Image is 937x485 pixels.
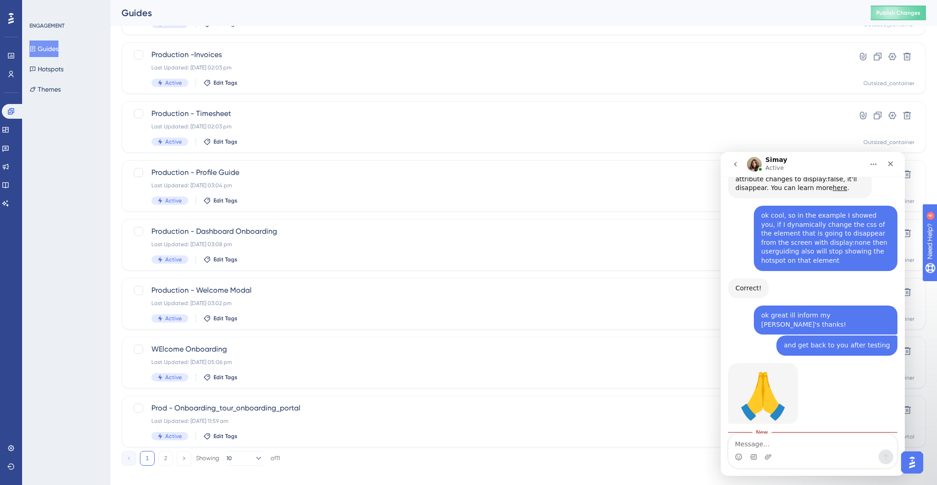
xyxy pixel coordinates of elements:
span: Production - Welcome Modal [151,285,822,296]
button: Edit Tags [203,256,237,263]
button: Edit Tags [203,197,237,204]
button: Hotspots [29,61,64,77]
button: Publish Changes [871,6,926,20]
span: Active [165,197,182,204]
span: Edit Tags [214,315,237,322]
div: Last Updated: [DATE] 11:59 am [151,417,822,425]
div: of 11 [271,454,280,462]
iframe: Intercom live chat [721,152,905,476]
div: Last Updated: [DATE] 05:06 pm [151,358,822,366]
button: Edit Tags [203,138,237,145]
span: Active [165,138,182,145]
div: Showing [196,454,219,462]
button: Themes [29,81,61,98]
span: Need Help? [22,2,58,13]
span: Prod - Onboarding_tour_onboarding_portal [151,403,822,414]
div: Last Updated: [DATE] 03:02 pm [151,300,822,307]
span: Publish Changes [876,9,920,17]
span: Edit Tags [214,374,237,381]
div: Last Updated: [DATE] 03:08 pm [151,241,822,248]
button: 1 [140,451,155,466]
div: Outsized_container [863,139,914,146]
button: Edit Tags [203,433,237,440]
span: Production -Invoices [151,49,822,60]
div: Guides [121,6,848,19]
span: Edit Tags [214,197,237,204]
div: Last Updated: [DATE] 02:03 pm [151,64,822,71]
span: Edit Tags [214,256,237,263]
span: Active [165,374,182,381]
span: Active [165,433,182,440]
div: ENGAGEMENT [29,22,64,29]
span: Active [165,79,182,87]
span: Active [165,315,182,322]
button: Guides [29,40,58,57]
span: Production - Timesheet [151,108,822,119]
span: Edit Tags [214,79,237,87]
span: Edit Tags [214,138,237,145]
button: Edit Tags [203,79,237,87]
button: Edit Tags [203,315,237,322]
button: Edit Tags [203,374,237,381]
div: Outsized_container [863,80,914,87]
span: Edit Tags [214,433,237,440]
span: Production - Profile Guide [151,167,822,178]
span: Active [165,256,182,263]
span: Production - Dashboard Onboarding [151,226,822,237]
span: 10 [226,455,232,462]
div: Last Updated: [DATE] 03:04 pm [151,182,822,189]
div: 4 [64,5,67,12]
iframe: UserGuiding AI Assistant Launcher [898,449,926,476]
span: WElcome Onboarding [151,344,822,355]
button: 10 [226,451,263,466]
div: Last Updated: [DATE] 02:03 pm [151,123,822,130]
button: 2 [158,451,173,466]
